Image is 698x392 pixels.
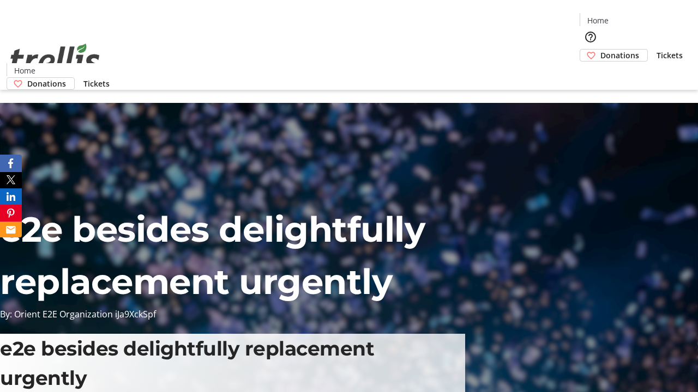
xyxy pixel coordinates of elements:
span: Donations [600,50,639,61]
span: Tickets [83,78,110,89]
a: Tickets [75,78,118,89]
button: Help [580,26,601,48]
button: Cart [580,62,601,83]
a: Home [580,15,615,26]
img: Orient E2E Organization iJa9XckSpf's Logo [7,32,104,86]
a: Donations [580,49,648,62]
a: Tickets [648,50,691,61]
span: Home [587,15,609,26]
span: Tickets [657,50,683,61]
span: Donations [27,78,66,89]
a: Home [7,65,42,76]
a: Donations [7,77,75,90]
span: Home [14,65,35,76]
